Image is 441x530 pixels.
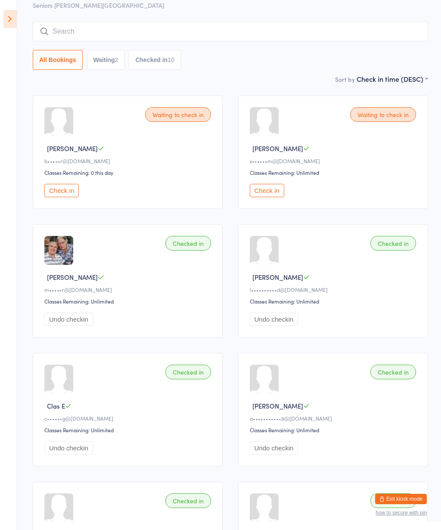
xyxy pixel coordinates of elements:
[47,401,65,410] span: Clas E
[376,510,427,516] button: how to secure with pin
[87,50,125,70] button: Waiting2
[44,169,214,176] div: Classes Remaining: 0 this day
[335,75,355,84] label: Sort by
[165,236,211,251] div: Checked in
[44,415,214,422] div: c••••••g@[DOMAIN_NAME]
[44,313,93,326] button: Undo checkin
[250,169,419,176] div: Classes Remaining: Unlimited
[370,236,416,251] div: Checked in
[250,441,298,455] button: Undo checkin
[250,184,284,197] button: Check in
[370,493,416,508] div: Checked in
[145,107,211,122] div: Waiting to check in
[165,493,211,508] div: Checked in
[44,157,214,164] div: b•••••r@[DOMAIN_NAME]
[250,298,419,305] div: Classes Remaining: Unlimited
[44,426,214,434] div: Classes Remaining: Unlimited
[165,365,211,379] div: Checked in
[375,494,427,504] button: Exit kiosk mode
[44,298,214,305] div: Classes Remaining: Unlimited
[33,22,428,41] input: Search
[44,286,214,293] div: m•••••r@[DOMAIN_NAME]
[168,56,174,63] div: 10
[47,144,98,153] span: [PERSON_NAME]
[250,415,419,422] div: a•••••••••••9@[DOMAIN_NAME]
[250,426,419,434] div: Classes Remaining: Unlimited
[252,273,303,282] span: [PERSON_NAME]
[33,50,83,70] button: All Bookings
[250,157,419,164] div: s••••••m@[DOMAIN_NAME]
[350,107,416,122] div: Waiting to check in
[129,50,180,70] button: Checked in10
[33,1,428,9] span: Seniors [PERSON_NAME][GEOGRAPHIC_DATA]
[250,313,298,326] button: Undo checkin
[357,74,428,84] div: Check in time (DESC)
[115,56,118,63] div: 2
[252,401,303,410] span: [PERSON_NAME]
[252,144,303,153] span: [PERSON_NAME]
[47,273,98,282] span: [PERSON_NAME]
[44,441,93,455] button: Undo checkin
[370,365,416,379] div: Checked in
[44,184,79,197] button: Check in
[44,236,73,265] img: image1757394516.png
[250,286,419,293] div: l••••••••••d@[DOMAIN_NAME]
